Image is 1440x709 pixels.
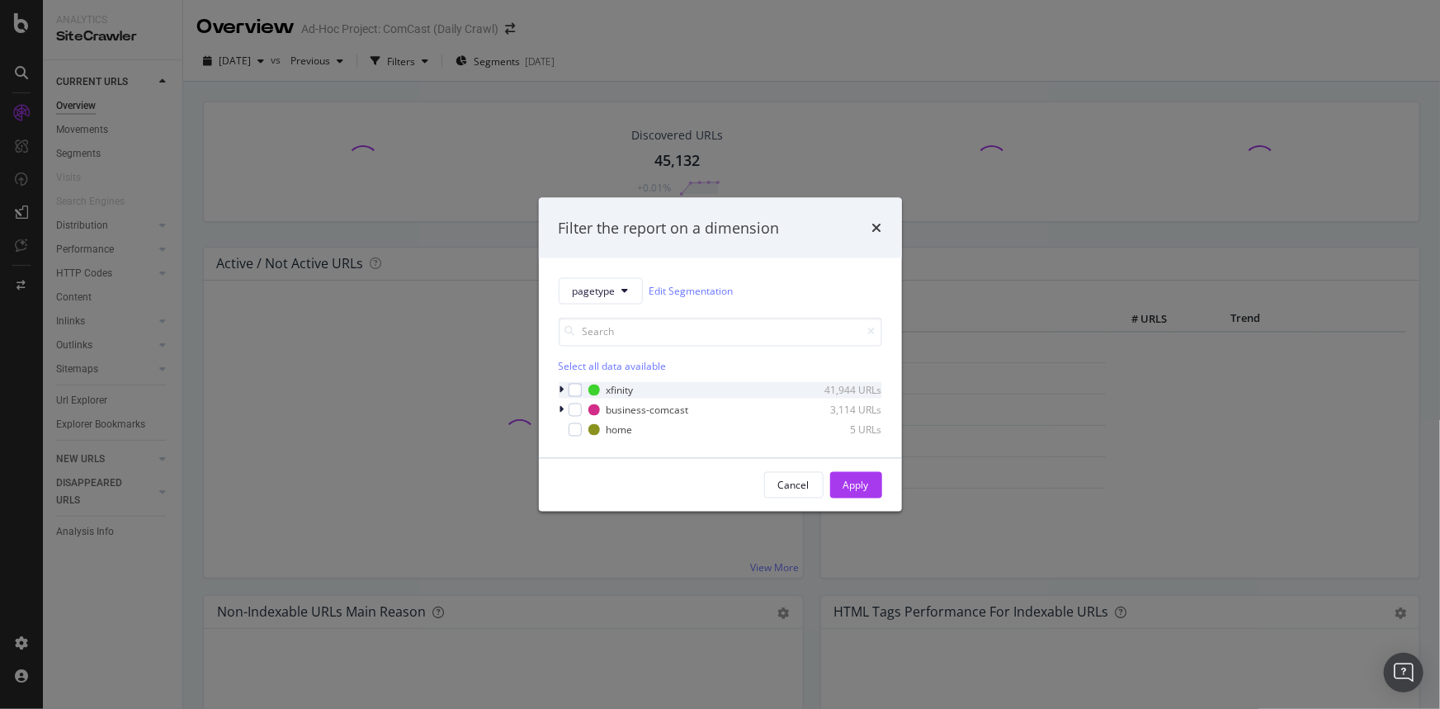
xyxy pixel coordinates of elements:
div: Apply [843,478,869,492]
div: Open Intercom Messenger [1384,653,1423,692]
div: xfinity [607,383,634,397]
div: Select all data available [559,360,882,374]
input: Search [559,318,882,347]
button: Cancel [764,472,824,499]
div: 5 URLs [801,423,882,437]
button: Apply [830,472,882,499]
button: pagetype [559,278,643,305]
div: 3,114 URLs [801,403,882,417]
div: modal [539,197,902,512]
div: business-comcast [607,403,689,417]
div: home [607,423,633,437]
div: 41,944 URLs [801,383,882,397]
div: Cancel [778,478,810,492]
a: Edit Segmentation [649,282,734,300]
div: Filter the report on a dimension [559,217,780,239]
span: pagetype [573,284,616,298]
div: times [872,217,882,239]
